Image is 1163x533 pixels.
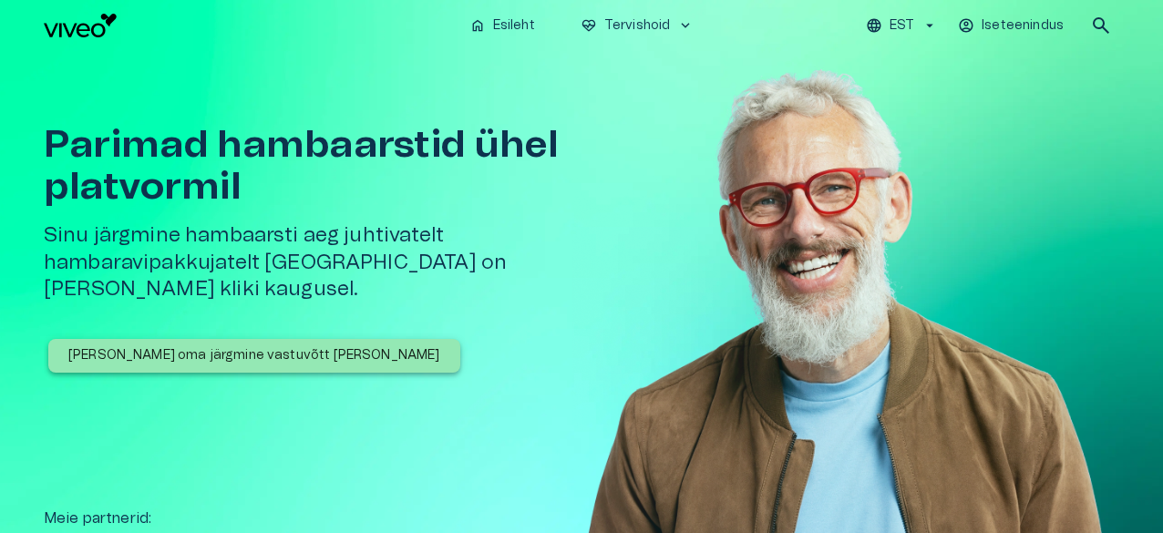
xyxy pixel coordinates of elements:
button: EST [863,13,941,39]
h5: Sinu järgmine hambaarsti aeg juhtivatelt hambaravipakkujatelt [GEOGRAPHIC_DATA] on [PERSON_NAME] ... [44,222,634,302]
button: Iseteenindus [955,13,1068,39]
a: Navigate to homepage [44,14,455,37]
p: Esileht [493,16,535,36]
h1: Parimad hambaarstid ühel platvormil [44,124,634,208]
span: keyboard_arrow_down [677,17,694,34]
span: search [1090,15,1112,36]
p: Tervishoid [604,16,671,36]
button: ecg_heartTervishoidkeyboard_arrow_down [573,13,702,39]
span: ecg_heart [581,17,597,34]
button: homeEsileht [462,13,544,39]
p: EST [890,16,914,36]
p: Iseteenindus [982,16,1064,36]
img: Viveo logo [44,14,117,37]
span: home [469,17,486,34]
button: [PERSON_NAME] oma järgmine vastuvõtt [PERSON_NAME] [48,339,460,373]
p: Meie partnerid : [44,507,1119,529]
p: [PERSON_NAME] oma järgmine vastuvõtt [PERSON_NAME] [68,346,440,365]
button: open search modal [1083,7,1119,44]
